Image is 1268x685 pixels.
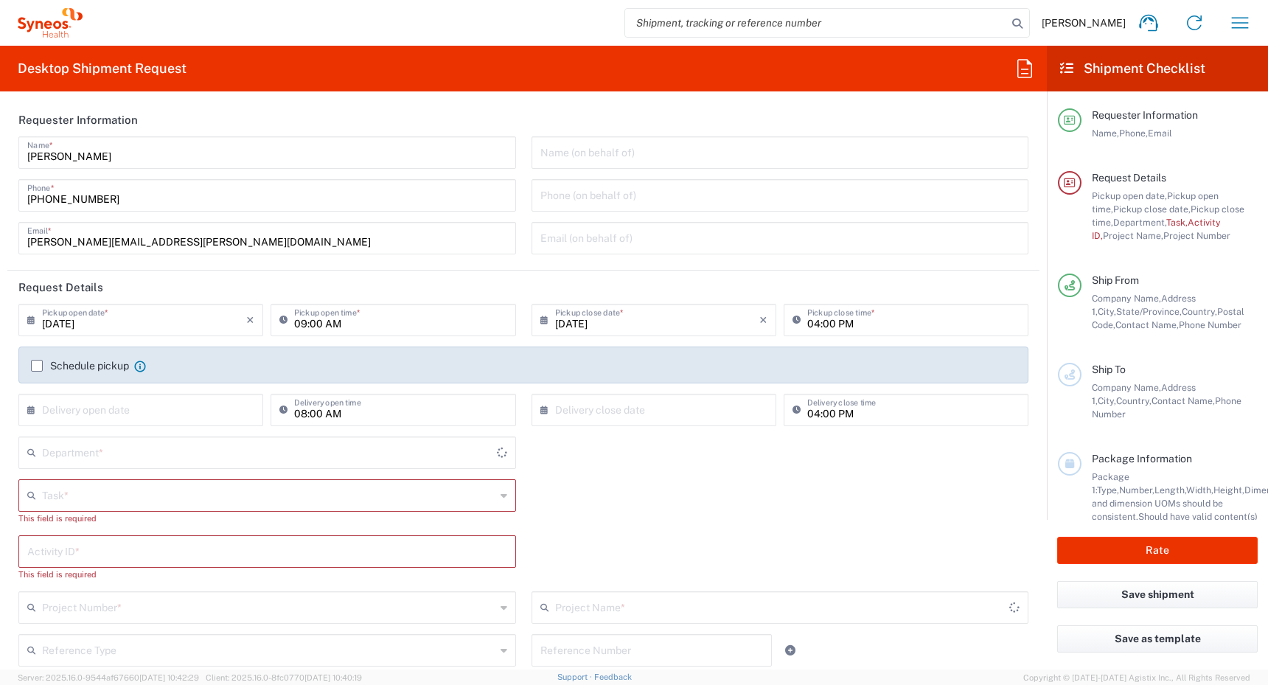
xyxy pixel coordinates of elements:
input: Shipment, tracking or reference number [625,9,1007,37]
span: Pickup close date, [1113,204,1191,215]
span: Package 1: [1092,471,1129,496]
label: Schedule pickup [31,360,129,372]
h2: Shipment Checklist [1060,60,1205,77]
a: Support [557,672,594,681]
span: [DATE] 10:42:29 [139,673,199,682]
span: Height, [1213,484,1244,496]
span: Phone, [1119,128,1148,139]
h2: Desktop Shipment Request [18,60,187,77]
span: Pickup open date, [1092,190,1167,201]
span: Package Information [1092,453,1192,465]
button: Rate [1057,537,1258,564]
span: Contact Name, [1152,395,1215,406]
span: City, [1098,395,1116,406]
a: Feedback [594,672,632,681]
span: Project Name, [1103,230,1163,241]
span: Copyright © [DATE]-[DATE] Agistix Inc., All Rights Reserved [1023,671,1250,684]
h2: Request Details [18,280,103,295]
span: Type, [1097,484,1119,496]
button: Save shipment [1057,581,1258,608]
span: [PERSON_NAME] [1042,16,1126,29]
span: Email [1148,128,1172,139]
h2: Requester Information [18,113,138,128]
span: Project Number [1163,230,1230,241]
span: Ship To [1092,364,1126,375]
span: [DATE] 10:40:19 [304,673,362,682]
a: Add Reference [780,640,801,661]
span: Requester Information [1092,109,1198,121]
span: Length, [1154,484,1186,496]
span: Ship From [1092,274,1139,286]
span: Name, [1092,128,1119,139]
div: This field is required [18,512,516,525]
i: × [246,308,254,332]
span: Country, [1116,395,1152,406]
span: Number, [1119,484,1154,496]
button: Save as template [1057,625,1258,653]
span: Company Name, [1092,382,1161,393]
span: Contact Name, [1115,319,1179,330]
i: × [759,308,767,332]
span: Request Details [1092,172,1166,184]
span: Width, [1186,484,1213,496]
span: Task, [1166,217,1188,228]
span: Country, [1182,306,1217,317]
span: Server: 2025.16.0-9544af67660 [18,673,199,682]
span: City, [1098,306,1116,317]
span: State/Province, [1116,306,1182,317]
span: Company Name, [1092,293,1161,304]
span: Phone Number [1179,319,1241,330]
span: Department, [1113,217,1166,228]
span: Should have valid content(s) [1138,511,1258,522]
div: This field is required [18,568,516,581]
span: Client: 2025.16.0-8fc0770 [206,673,362,682]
